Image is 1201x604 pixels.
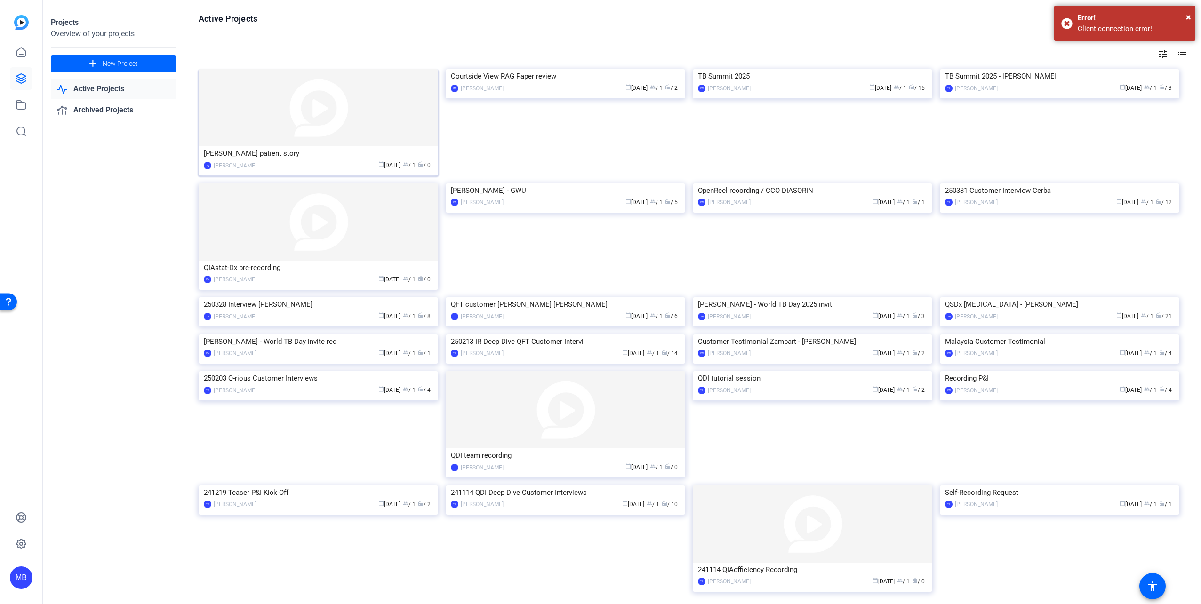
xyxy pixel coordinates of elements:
[403,312,408,318] span: group
[912,199,918,204] span: radio
[204,371,433,385] div: 250203 Q-rious Customer Interviews
[403,386,408,392] span: group
[894,84,899,90] span: group
[14,15,29,30] img: blue-gradient.svg
[461,84,504,93] div: [PERSON_NAME]
[873,350,878,355] span: calendar_today
[698,85,705,92] div: PW
[418,501,424,506] span: radio
[1116,199,1138,206] span: [DATE]
[665,463,671,469] span: radio
[204,501,211,508] div: TP
[451,464,458,471] div: TP
[698,183,927,198] div: OpenReel recording / CCO DIASORIN
[403,387,416,393] span: / 1
[873,386,878,392] span: calendar_today
[451,501,458,508] div: TP
[665,312,671,318] span: radio
[650,312,656,318] span: group
[897,386,903,392] span: group
[199,13,257,24] h1: Active Projects
[418,501,431,508] span: / 2
[897,199,910,206] span: / 1
[650,84,656,90] span: group
[1116,199,1122,204] span: calendar_today
[625,313,648,319] span: [DATE]
[418,276,424,281] span: radio
[955,349,998,358] div: [PERSON_NAME]
[403,276,408,281] span: group
[662,501,678,508] span: / 10
[945,199,953,206] div: TP
[214,275,256,284] div: [PERSON_NAME]
[204,334,433,349] div: [PERSON_NAME] - World TB Day invite rec
[204,485,433,500] div: 241219 Teaser P&I Kick Off
[461,349,504,358] div: [PERSON_NAME]
[912,387,925,393] span: / 2
[1120,501,1125,506] span: calendar_today
[451,334,680,349] div: 250213 IR Deep Dive QFT Customer Intervi
[1141,313,1153,319] span: / 1
[1156,313,1172,319] span: / 21
[665,85,678,91] span: / 2
[1159,386,1165,392] span: radio
[51,101,176,120] a: Archived Projects
[1159,501,1172,508] span: / 1
[1120,501,1142,508] span: [DATE]
[451,313,458,320] div: TP
[873,578,895,585] span: [DATE]
[403,162,416,168] span: / 1
[945,69,1174,83] div: TB Summit 2025 - [PERSON_NAME]
[665,84,671,90] span: radio
[897,199,903,204] span: group
[698,563,927,577] div: 241114 QIAefficiency Recording
[869,84,875,90] span: calendar_today
[622,350,628,355] span: calendar_today
[945,313,953,320] div: PW
[461,500,504,509] div: [PERSON_NAME]
[647,501,652,506] span: group
[1141,199,1153,206] span: / 1
[647,350,652,355] span: group
[873,199,895,206] span: [DATE]
[214,500,256,509] div: [PERSON_NAME]
[1157,48,1169,60] mat-icon: tune
[698,69,927,83] div: TB Summit 2025
[418,162,431,168] span: / 0
[403,313,416,319] span: / 1
[912,578,925,585] span: / 0
[625,463,631,469] span: calendar_today
[204,261,433,275] div: QIAstat-Dx pre-recording
[1186,10,1191,24] button: Close
[378,350,384,355] span: calendar_today
[650,464,663,470] span: / 1
[1144,386,1150,392] span: group
[1159,350,1172,357] span: / 4
[51,55,176,72] button: New Project
[1144,85,1157,91] span: / 1
[418,350,431,357] span: / 1
[1120,85,1142,91] span: [DATE]
[955,386,998,395] div: [PERSON_NAME]
[451,85,458,92] div: MB
[625,312,631,318] span: calendar_today
[912,386,918,392] span: radio
[698,313,705,320] div: PW
[451,199,458,206] div: PW
[873,578,878,583] span: calendar_today
[698,387,705,394] div: TP
[873,312,878,318] span: calendar_today
[945,183,1174,198] div: 250331 Customer Interview Cerba
[378,161,384,167] span: calendar_today
[204,350,211,357] div: PW
[214,386,256,395] div: [PERSON_NAME]
[708,577,751,586] div: [PERSON_NAME]
[51,79,176,99] a: Active Projects
[1120,387,1142,393] span: [DATE]
[912,199,925,206] span: / 1
[378,276,384,281] span: calendar_today
[698,371,927,385] div: QDI tutorial session
[418,387,431,393] span: / 4
[204,387,211,394] div: TP
[1141,312,1146,318] span: group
